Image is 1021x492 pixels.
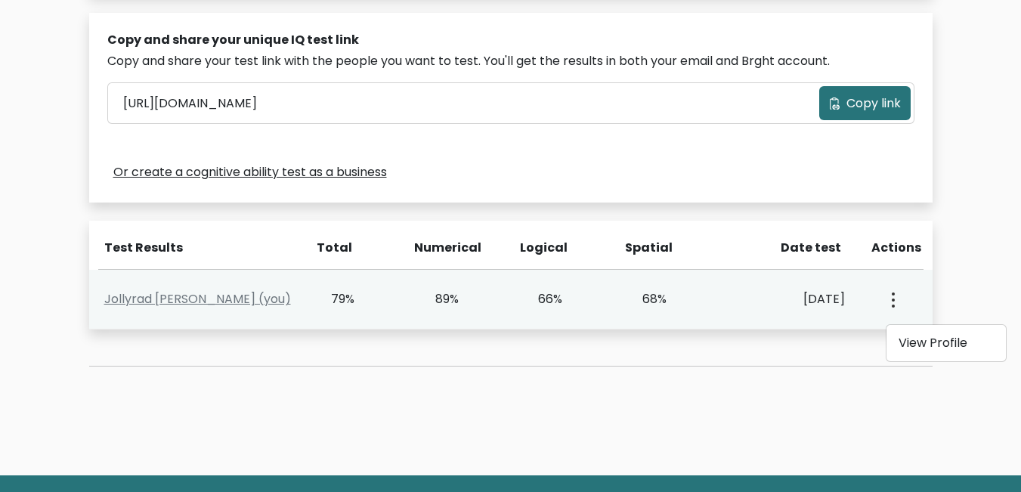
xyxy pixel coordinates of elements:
[414,239,458,257] div: Numerical
[728,290,845,308] div: [DATE]
[625,239,669,257] div: Spatial
[623,290,667,308] div: 68%
[104,239,291,257] div: Test Results
[819,86,911,120] button: Copy link
[107,52,914,70] div: Copy and share your test link with the people you want to test. You'll get the results in both yo...
[886,331,1006,355] a: View Profile
[416,290,459,308] div: 89%
[731,239,853,257] div: Date test
[520,239,564,257] div: Logical
[846,94,901,113] span: Copy link
[309,239,353,257] div: Total
[520,290,563,308] div: 66%
[113,163,387,181] a: Or create a cognitive ability test as a business
[107,31,914,49] div: Copy and share your unique IQ test link
[104,290,291,308] a: Jollyrad [PERSON_NAME] (you)
[871,239,924,257] div: Actions
[312,290,355,308] div: 79%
